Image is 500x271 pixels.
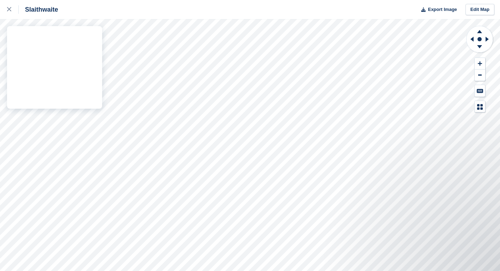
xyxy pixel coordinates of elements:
[417,4,457,16] button: Export Image
[465,4,494,16] a: Edit Map
[475,85,485,97] button: Keyboard Shortcuts
[475,70,485,81] button: Zoom Out
[475,58,485,70] button: Zoom In
[475,101,485,113] button: Map Legend
[19,5,58,14] div: Slaithwaite
[428,6,457,13] span: Export Image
